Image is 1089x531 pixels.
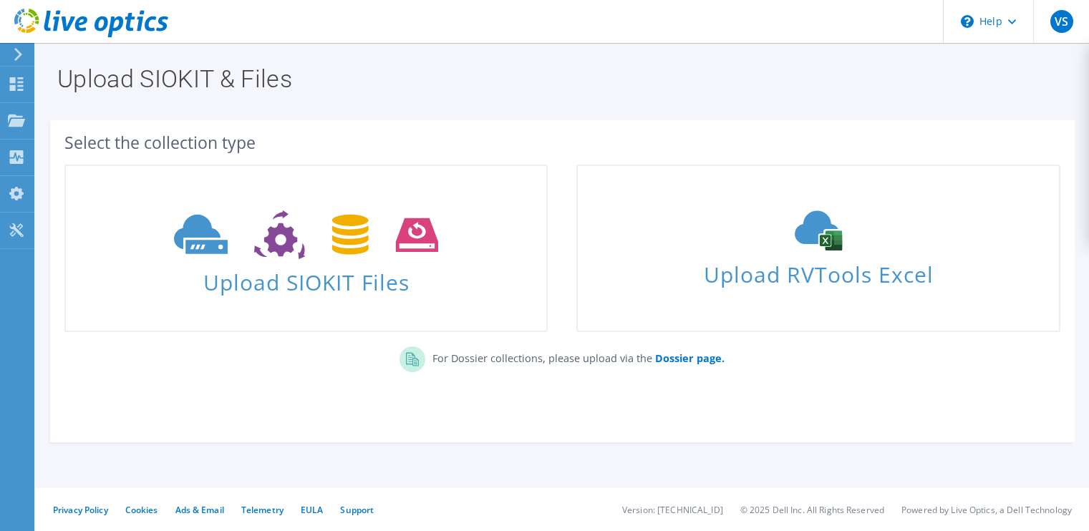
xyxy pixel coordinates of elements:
[301,504,323,516] a: EULA
[125,504,158,516] a: Cookies
[1050,10,1073,33] span: VS
[340,504,374,516] a: Support
[425,346,725,366] p: For Dossier collections, please upload via the
[53,504,108,516] a: Privacy Policy
[622,504,723,516] li: Version: [TECHNICAL_ID]
[901,504,1072,516] li: Powered by Live Optics, a Dell Technology
[175,504,224,516] a: Ads & Email
[241,504,284,516] a: Telemetry
[64,135,1060,150] div: Select the collection type
[64,165,548,332] a: Upload SIOKIT Files
[961,15,974,28] svg: \n
[576,165,1060,332] a: Upload RVTools Excel
[655,351,725,365] b: Dossier page.
[57,67,1060,91] h1: Upload SIOKIT & Files
[740,504,884,516] li: © 2025 Dell Inc. All Rights Reserved
[652,351,725,365] a: Dossier page.
[66,263,546,293] span: Upload SIOKIT Files
[578,255,1058,286] span: Upload RVTools Excel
